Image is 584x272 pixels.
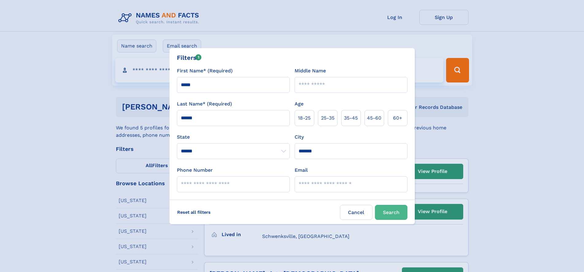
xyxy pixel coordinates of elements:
[177,53,202,62] div: Filters
[295,133,304,141] label: City
[177,67,233,75] label: First Name* (Required)
[340,205,372,220] label: Cancel
[295,167,308,174] label: Email
[173,205,215,220] label: Reset all filters
[344,114,358,122] span: 35‑45
[367,114,381,122] span: 45‑60
[393,114,402,122] span: 60+
[177,100,232,108] label: Last Name* (Required)
[298,114,311,122] span: 18‑25
[321,114,334,122] span: 25‑35
[177,133,290,141] label: State
[375,205,407,220] button: Search
[177,167,213,174] label: Phone Number
[295,100,303,108] label: Age
[295,67,326,75] label: Middle Name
